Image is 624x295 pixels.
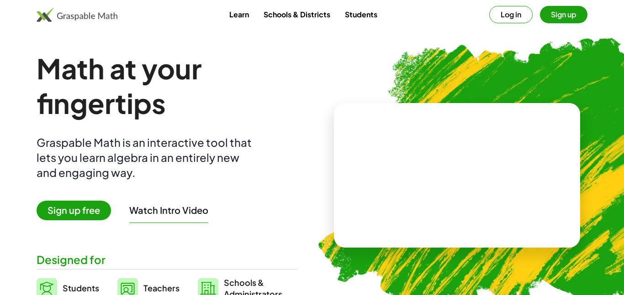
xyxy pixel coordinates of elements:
[389,141,526,210] video: What is this? This is dynamic math notation. Dynamic math notation plays a central role in how Gr...
[37,51,297,120] h1: Math at your fingertips
[37,201,111,220] span: Sign up free
[338,6,385,23] a: Students
[222,6,256,23] a: Learn
[129,204,208,216] button: Watch Intro Video
[37,252,297,267] div: Designed for
[37,135,256,180] div: Graspable Math is an interactive tool that lets you learn algebra in an entirely new and engaging...
[143,283,180,293] span: Teachers
[489,6,533,23] button: Log in
[63,283,99,293] span: Students
[256,6,338,23] a: Schools & Districts
[540,6,587,23] button: Sign up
